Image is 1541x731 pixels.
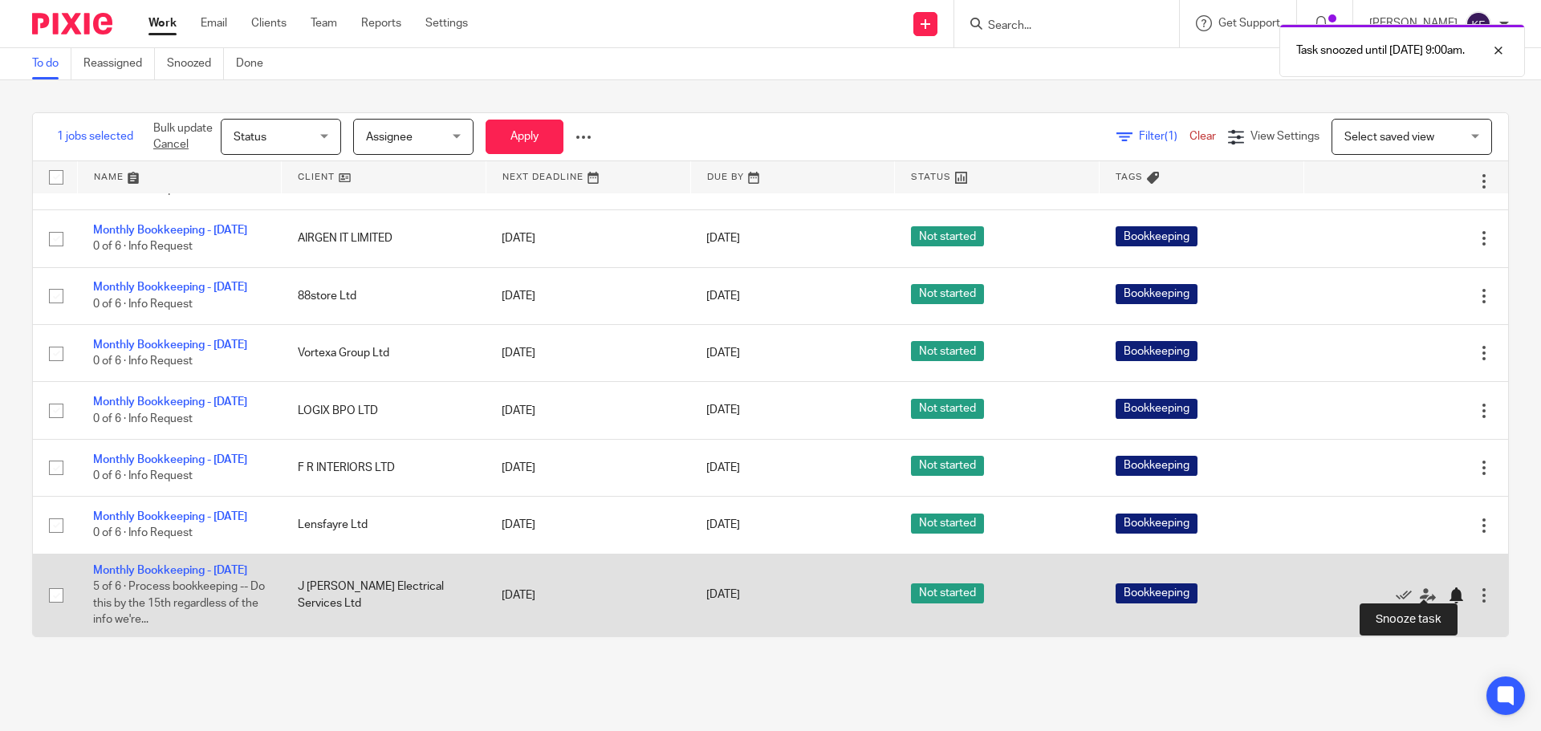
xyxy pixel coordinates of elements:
[201,15,227,31] a: Email
[32,48,71,79] a: To do
[486,439,690,496] td: [DATE]
[911,514,984,534] span: Not started
[361,15,401,31] a: Reports
[486,554,690,636] td: [DATE]
[1116,284,1197,304] span: Bookkeeping
[234,132,266,143] span: Status
[911,456,984,476] span: Not started
[911,583,984,603] span: Not started
[153,120,213,153] p: Bulk update
[93,396,247,408] a: Monthly Bookkeeping - [DATE]
[282,267,486,324] td: 88store Ltd
[706,347,740,359] span: [DATE]
[706,405,740,416] span: [DATE]
[32,13,112,35] img: Pixie
[148,15,177,31] a: Work
[1189,131,1216,142] a: Clear
[282,554,486,636] td: J [PERSON_NAME] Electrical Services Ltd
[93,470,193,481] span: 0 of 6 · Info Request
[93,242,193,253] span: 0 of 6 · Info Request
[486,210,690,267] td: [DATE]
[167,48,224,79] a: Snoozed
[1116,399,1197,419] span: Bookkeeping
[1396,587,1420,603] a: Mark as done
[153,139,189,150] a: Cancel
[706,290,740,302] span: [DATE]
[706,519,740,530] span: [DATE]
[366,132,413,143] span: Assignee
[83,48,155,79] a: Reassigned
[486,382,690,439] td: [DATE]
[911,226,984,246] span: Not started
[1250,131,1319,142] span: View Settings
[1116,514,1197,534] span: Bookkeeping
[911,399,984,419] span: Not started
[425,15,468,31] a: Settings
[1116,226,1197,246] span: Bookkeeping
[486,120,563,154] button: Apply
[706,590,740,601] span: [DATE]
[486,497,690,554] td: [DATE]
[282,325,486,382] td: Vortexa Group Ltd
[93,528,193,539] span: 0 of 6 · Info Request
[486,267,690,324] td: [DATE]
[311,15,337,31] a: Team
[1139,131,1189,142] span: Filter
[282,210,486,267] td: AIRGEN IT LIMITED
[911,341,984,361] span: Not started
[911,284,984,304] span: Not started
[93,511,247,522] a: Monthly Bookkeeping - [DATE]
[251,15,287,31] a: Clients
[282,497,486,554] td: Lensfayre Ltd
[1165,131,1177,142] span: (1)
[93,282,247,293] a: Monthly Bookkeeping - [DATE]
[93,298,193,310] span: 0 of 6 · Info Request
[1466,11,1491,37] img: svg%3E
[93,355,193,367] span: 0 of 6 · Info Request
[706,462,740,473] span: [DATE]
[93,413,193,424] span: 0 of 6 · Info Request
[282,439,486,496] td: F R INTERIORS LTD
[1116,341,1197,361] span: Bookkeeping
[236,48,275,79] a: Done
[57,128,133,144] span: 1 jobs selected
[93,339,247,351] a: Monthly Bookkeeping - [DATE]
[93,581,265,625] span: 5 of 6 · Process bookkeeping -- Do this by the 15th regardless of the info we're...
[93,454,247,465] a: Monthly Bookkeeping - [DATE]
[93,225,247,236] a: Monthly Bookkeeping - [DATE]
[1116,456,1197,476] span: Bookkeeping
[1116,173,1143,181] span: Tags
[706,233,740,244] span: [DATE]
[93,565,247,576] a: Monthly Bookkeeping - [DATE]
[1116,583,1197,603] span: Bookkeeping
[1296,43,1465,59] p: Task snoozed until [DATE] 9:00am.
[282,382,486,439] td: LOGIX BPO LTD
[1344,132,1434,143] span: Select saved view
[486,325,690,382] td: [DATE]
